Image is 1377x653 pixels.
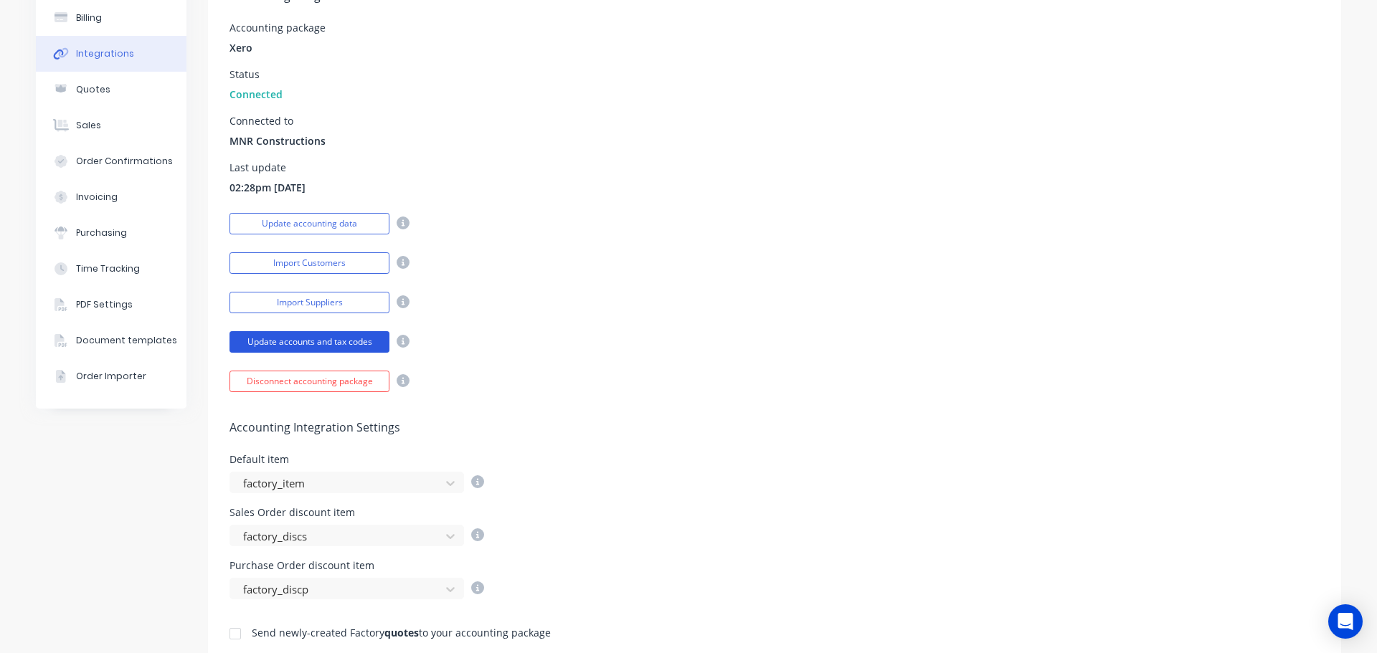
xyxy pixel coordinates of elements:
div: Time Tracking [76,262,140,275]
button: Disconnect accounting package [229,371,389,392]
span: 02:28pm [DATE] [229,180,306,195]
div: Purchase Order discount item [229,561,484,571]
button: PDF Settings [36,287,186,323]
button: Sales [36,108,186,143]
button: Integrations [36,36,186,72]
div: Purchasing [76,227,127,239]
button: Import Suppliers [229,292,389,313]
div: Default item [229,454,484,464]
button: Update accounting data [229,213,389,234]
div: Order Importer [76,370,146,383]
b: quotes [384,626,419,639]
div: PDF Settings [76,298,133,311]
button: Quotes [36,72,186,108]
button: Order Confirmations [36,143,186,179]
div: Status [229,70,283,80]
button: Update accounts and tax codes [229,331,389,353]
div: Quotes [76,83,110,96]
div: Sales [76,119,101,132]
div: Last update [229,163,306,173]
div: Billing [76,11,102,24]
span: MNR Constructions [229,133,326,148]
div: Open Intercom Messenger [1328,604,1363,639]
div: Connected to [229,116,326,126]
div: Document templates [76,334,177,347]
div: Integrations [76,47,134,60]
span: Xero [229,40,252,55]
div: Order Confirmations [76,155,173,168]
span: Connected [229,87,283,102]
div: Sales Order discount item [229,507,484,518]
button: Purchasing [36,215,186,251]
div: Invoicing [76,191,118,204]
div: Accounting package [229,23,326,33]
div: Send newly-created Factory to your accounting package [252,628,551,638]
button: Order Importer [36,358,186,394]
button: Document templates [36,323,186,358]
button: Import Customers [229,252,389,274]
button: Time Tracking [36,251,186,287]
h5: Accounting Integration Settings [229,421,1320,434]
button: Invoicing [36,179,186,215]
